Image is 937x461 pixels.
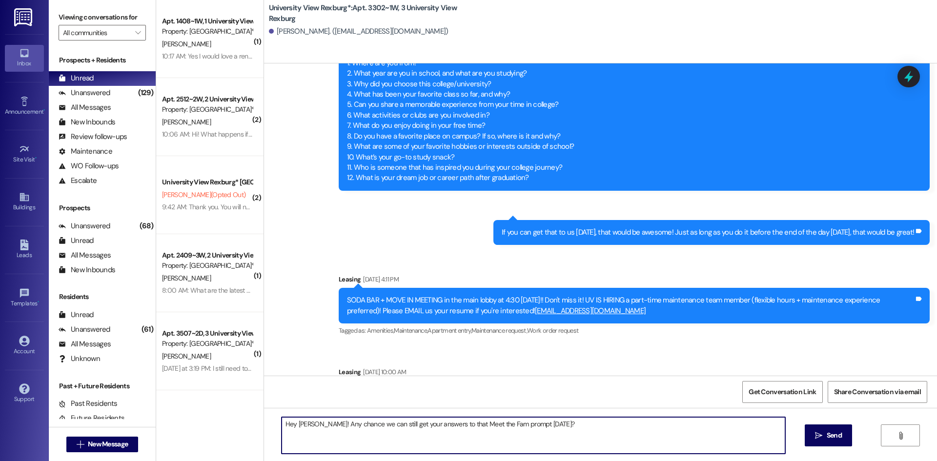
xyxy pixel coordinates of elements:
b: University View Rexburg*: Apt. 3302~1W, 3 University View Rexburg [269,3,464,24]
i:  [815,432,822,440]
a: Support [5,381,44,407]
div: 8:00 AM: What are the latest shuttle times right before they close for devotional? [162,286,391,295]
div: (68) [137,219,156,234]
div: WO Follow-ups [59,161,119,171]
div: Unknown [59,354,100,364]
div: Unread [59,236,94,246]
span: Apartment entry , [428,326,471,335]
div: Property: [GEOGRAPHIC_DATA]* [162,261,252,271]
span: [PERSON_NAME] [162,274,211,282]
div: (61) [139,322,156,337]
div: All Messages [59,339,111,349]
div: Escalate [59,176,97,186]
div: 10:17 AM: Yes I would love a renewal for the winter [162,52,301,60]
div: Unread [59,73,94,83]
div: University View Rexburg* [GEOGRAPHIC_DATA] [162,177,252,187]
i:  [897,432,904,440]
a: Account [5,333,44,359]
img: ResiDesk Logo [14,8,34,26]
i:  [135,29,141,37]
div: All Messages [59,102,111,113]
span: Amenities , [367,326,394,335]
a: Leads [5,237,44,263]
button: Get Conversation Link [742,381,822,403]
textarea: Hey [PERSON_NAME]! Any chance we can still get your answers to that Meet the Fam prompt [DATE]? [282,417,785,454]
div: 9:42 AM: Thank you. You will no longer receive texts from this thread. Please reply with 'UNSTOP'... [162,202,625,211]
span: Get Conversation Link [749,387,816,397]
div: Unanswered [59,324,110,335]
span: • [38,299,39,305]
div: [DATE] 10:00 AM [361,367,406,377]
div: Tagged as: [339,323,930,338]
span: • [35,155,37,161]
div: Unanswered [59,221,110,231]
div: Review follow-ups [59,132,127,142]
div: Prospects [49,203,156,213]
div: 10:06 AM: Hi! What happens if a package is delivered after the office closes? Does it get left so... [162,130,473,139]
div: Unanswered [59,88,110,98]
div: Property: [GEOGRAPHIC_DATA]* [162,26,252,37]
div: Leasing [339,367,930,381]
div: Residents [49,292,156,302]
a: Inbox [5,45,44,71]
span: New Message [88,439,128,449]
div: Maintenance [59,146,112,157]
span: [PERSON_NAME] [162,40,211,48]
div: Apt. 2409~3W, 2 University View Rexburg [162,250,252,261]
div: New Inbounds [59,117,115,127]
i:  [77,441,84,448]
div: Apt. 2512~2W, 2 University View Rexburg [162,94,252,104]
button: New Message [66,437,139,452]
div: SODA BAR + MOVE IN MEETING in the main lobby at 4:30 [DATE]!! Don't miss it! UV IS HIRING a part-... [347,295,914,316]
a: Templates • [5,285,44,311]
button: Send [805,424,852,446]
div: Unread [59,310,94,320]
div: (129) [136,85,156,100]
div: Property: [GEOGRAPHIC_DATA]* [162,339,252,349]
a: [EMAIL_ADDRESS][DOMAIN_NAME] [535,306,646,316]
div: Past Residents [59,399,118,409]
a: Site Visit • [5,141,44,167]
span: • [43,107,45,114]
div: New Inbounds [59,265,115,275]
div: Apt. 3507~2D, 3 University View Rexburg [162,328,252,339]
div: If you can get that to us [DATE], that would be awesome! Just as long as you do it before the end... [502,227,914,238]
div: Apt. 1408~1W, 1 University View Rexburg [162,16,252,26]
div: Prospects + Residents [49,55,156,65]
div: Future Residents [59,413,124,423]
label: Viewing conversations for [59,10,146,25]
div: [DATE] at 3:19 PM: I still need to get my package. How do I reserve a study room? I need a meetin... [162,364,509,373]
div: [DATE] 4:11 PM [361,274,399,284]
div: Past + Future Residents [49,381,156,391]
input: All communities [63,25,130,40]
div: Leasing [339,274,930,288]
span: Send [827,430,842,441]
button: Share Conversation via email [828,381,927,403]
div: Property: [GEOGRAPHIC_DATA]* [162,104,252,115]
span: Maintenance request , [471,326,527,335]
span: Share Conversation via email [834,387,921,397]
span: [PERSON_NAME] (Opted Out) [162,190,245,199]
div: Can you EMAIL us ( ) 5-10 photos of you doing things that you enjoy? It could be playing sports, ... [347,26,914,183]
a: Buildings [5,189,44,215]
span: [PERSON_NAME] [162,118,211,126]
span: Work order request [527,326,578,335]
span: Maintenance , [394,326,428,335]
div: [PERSON_NAME]. ([EMAIL_ADDRESS][DOMAIN_NAME]) [269,26,448,37]
div: All Messages [59,250,111,261]
span: [PERSON_NAME] [162,352,211,361]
